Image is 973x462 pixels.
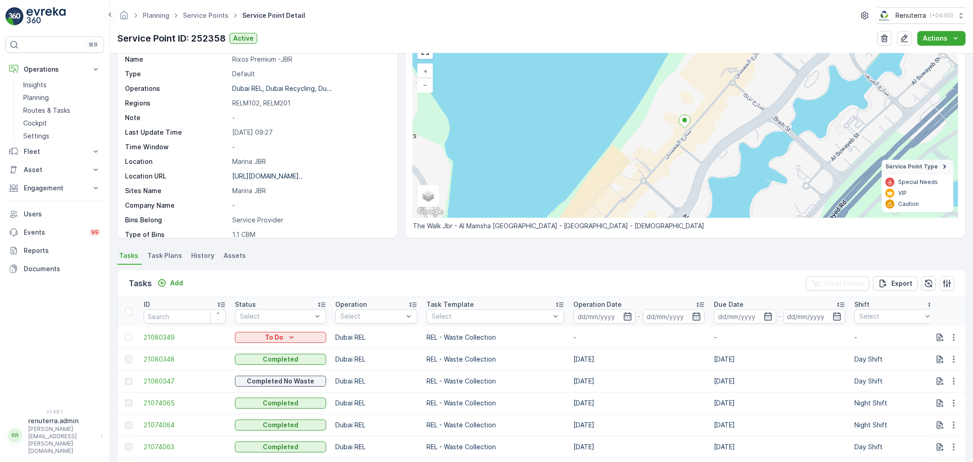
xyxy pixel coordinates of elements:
[125,172,229,181] p: Location URL
[878,10,892,21] img: Screenshot_2024-07-26_at_13.33.01.png
[569,392,709,414] td: [DATE]
[24,147,86,156] p: Fleet
[569,348,709,370] td: [DATE]
[232,84,332,92] p: Dubai REL, Dubai Recycling, Du...
[170,278,183,288] p: Add
[5,416,104,455] button: RRrenuterra.admin[PERSON_NAME][EMAIL_ADDRESS][PERSON_NAME][DOMAIN_NAME]
[24,246,100,255] p: Reports
[125,84,229,93] p: Operations
[422,348,569,370] td: REL - Waste Collection
[882,160,953,174] summary: Service Point Type
[125,55,229,64] p: Name
[418,78,432,92] a: Zoom Out
[859,312,922,321] p: Select
[709,326,850,348] td: -
[917,31,966,46] button: Actions
[224,251,246,260] span: Assets
[930,12,953,19] p: ( +04:00 )
[569,414,709,436] td: [DATE]
[854,300,869,309] p: Shift
[423,67,427,75] span: +
[229,33,257,44] button: Active
[125,186,229,195] p: Sites Name
[24,264,100,273] p: Documents
[125,215,229,225] p: Bins Belong
[144,377,226,386] a: 21080347
[714,300,744,309] p: Due Date
[427,300,474,309] p: Task Template
[125,356,132,363] div: Toggle Row Selected
[144,333,226,342] span: 21080349
[232,230,388,239] p: 1.1 CBM
[709,414,850,436] td: [DATE]
[850,326,941,348] td: -
[413,221,958,231] p: The Walk Jbr - Al Mamsha [GEOGRAPHIC_DATA] - [GEOGRAPHIC_DATA] - [DEMOGRAPHIC_DATA]
[235,332,326,343] button: To Do
[144,399,226,408] span: 21074065
[5,179,104,197] button: Engagement
[232,69,388,79] p: Default
[232,157,388,166] p: Marina JBR
[263,399,298,408] p: Completed
[23,119,47,128] p: Cockpit
[143,11,169,19] a: Planning
[415,206,445,218] img: Google
[638,311,641,322] p: -
[235,300,256,309] p: Status
[24,210,100,219] p: Users
[232,142,388,152] p: -
[573,300,622,309] p: Operation Date
[878,7,966,24] button: Renuterra(+04:00)
[569,436,709,458] td: [DATE]
[20,104,104,117] a: Routes & Tasks
[235,420,326,430] button: Completed
[20,91,104,104] a: Planning
[806,276,869,291] button: Clear Filters
[125,399,132,407] div: Toggle Row Selected
[340,312,403,321] p: Select
[850,392,941,414] td: Night Shift
[714,309,776,324] input: dd/mm/yyyy
[24,228,84,237] p: Events
[23,80,47,89] p: Insights
[125,421,132,429] div: Toggle Row Selected
[144,355,226,364] a: 21080348
[232,201,388,210] p: -
[232,128,388,137] p: [DATE] 09:27
[423,81,427,89] span: −
[191,251,214,260] span: History
[232,215,388,225] p: Service Provider
[233,34,254,43] p: Active
[5,161,104,179] button: Asset
[898,178,938,186] p: Special Needs
[144,420,226,430] a: 21074064
[144,442,226,451] span: 21074063
[5,409,104,415] span: v 1.48.1
[850,414,941,436] td: Night Shift
[422,326,569,348] td: REL - Waste Collection
[88,41,98,48] p: ⌘B
[709,348,850,370] td: [DATE]
[873,276,918,291] button: Export
[569,370,709,392] td: [DATE]
[91,229,99,236] p: 99
[20,117,104,130] a: Cockpit
[5,223,104,241] a: Events99
[5,205,104,223] a: Users
[895,11,926,20] p: Renuterra
[891,279,912,288] p: Export
[331,348,422,370] td: Dubai REL
[125,157,229,166] p: Location
[8,428,22,443] div: RR
[573,309,636,324] input: dd/mm/yyyy
[24,65,86,74] p: Operations
[415,206,445,218] a: Open this area in Google Maps (opens a new window)
[125,378,132,385] div: Toggle Row Selected
[129,277,152,290] p: Tasks
[232,172,302,180] p: [URL][DOMAIN_NAME]..
[643,309,705,324] input: dd/mm/yyyy
[265,333,283,342] p: To Do
[5,241,104,260] a: Reports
